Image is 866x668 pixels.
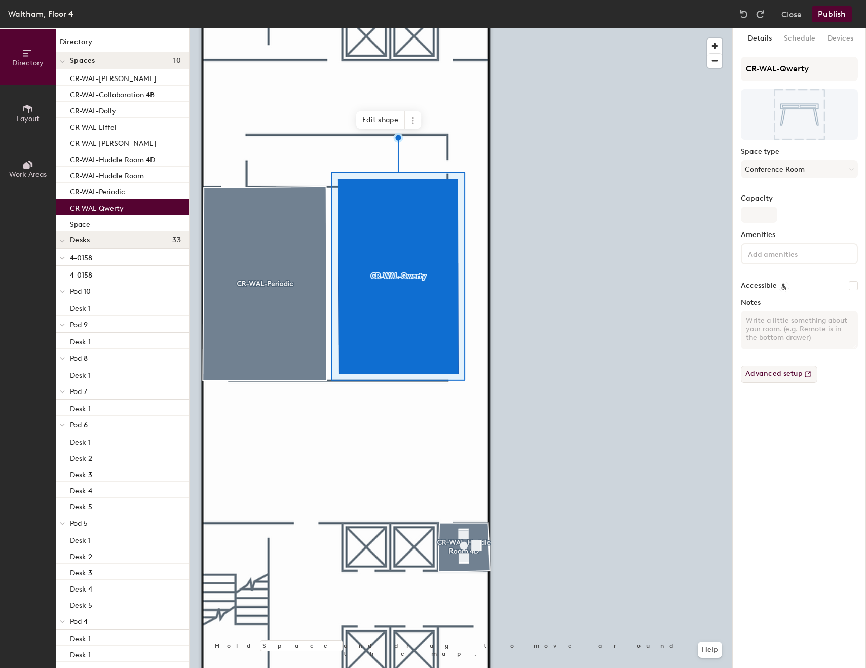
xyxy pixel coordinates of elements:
p: CR-WAL-Collaboration 4B [70,88,155,99]
p: Desk 1 [70,402,91,413]
span: Work Areas [9,170,47,179]
p: Desk 1 [70,648,91,659]
p: Desk 1 [70,533,91,545]
span: 10 [173,57,181,65]
label: Space type [741,148,858,156]
span: Directory [12,59,44,67]
button: Help [698,642,722,658]
img: The space named CR-WAL-Qwerty [741,89,858,140]
span: Pod 4 [70,617,88,626]
label: Accessible [741,282,777,290]
span: Pod 8 [70,354,88,363]
p: Desk 2 [70,549,92,561]
span: Pod 10 [70,287,91,296]
p: Desk 1 [70,301,91,313]
p: CR-WAL-Eiffel [70,120,117,132]
p: CR-WAL-Dolly [70,104,116,115]
input: Add amenities [746,247,837,259]
p: CR-WAL-Huddle Room [70,169,144,180]
h1: Directory [56,36,189,52]
button: Devices [821,28,859,49]
span: Pod 9 [70,321,88,329]
p: Desk 1 [70,335,91,346]
span: Pod 6 [70,421,88,429]
button: Close [781,6,802,22]
p: Desk 1 [70,435,91,447]
p: CR-WAL-Qwerty [70,201,124,213]
p: CR-WAL-Periodic [70,185,125,197]
p: Desk 2 [70,451,92,463]
span: Pod 7 [70,387,87,396]
p: 4-0158 [70,268,92,280]
p: Desk 5 [70,598,92,610]
p: Desk 4 [70,484,92,495]
span: Spaces [70,57,95,65]
label: Capacity [741,194,858,203]
button: Conference Room [741,160,858,178]
label: Amenities [741,231,858,239]
button: Schedule [778,28,821,49]
img: Undo [739,9,749,19]
span: Layout [17,114,40,123]
img: Redo [755,9,765,19]
p: Desk 1 [70,368,91,380]
span: Pod 5 [70,519,88,528]
p: Desk 3 [70,566,92,577]
span: Edit shape [356,111,405,129]
button: Details [742,28,778,49]
p: CR-WAL-Huddle Room 4D [70,152,155,164]
p: Desk 5 [70,500,92,512]
button: Publish [812,6,852,22]
label: Notes [741,299,858,307]
div: Waltham, Floor 4 [8,8,73,20]
p: Space [70,217,90,229]
p: Desk 1 [70,632,91,643]
span: 4-0158 [70,254,92,262]
span: 33 [172,236,181,244]
p: Desk 4 [70,582,92,594]
p: CR-WAL-[PERSON_NAME] [70,136,156,148]
span: Desks [70,236,90,244]
button: Advanced setup [741,366,817,383]
p: Desk 3 [70,467,92,479]
p: CR-WAL-[PERSON_NAME] [70,71,156,83]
